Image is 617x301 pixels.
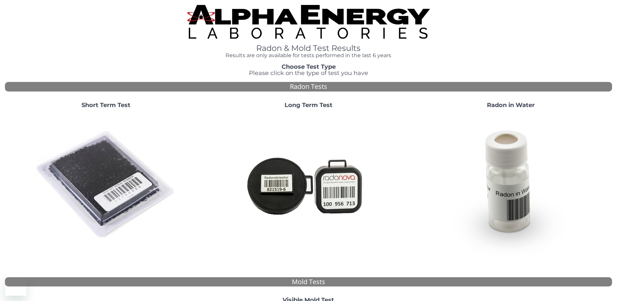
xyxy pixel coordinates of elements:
strong: Choose Test Type [282,63,336,70]
strong: Radon in Water [487,101,535,109]
h1: Radon & Mold Test Results [187,44,430,53]
div: Mold Tests [5,277,612,287]
strong: Short Term Test [82,101,130,109]
span: Please click on the type of test you have [249,69,368,77]
img: RadoninWater.jpg [440,114,582,256]
iframe: Button to launch messaging window [5,275,26,296]
img: ShortTerm.jpg [35,114,177,256]
strong: Long Term Test [285,101,332,109]
div: Radon Tests [5,82,612,92]
h4: Results are only available for tests performed in the last 6 years [187,53,430,58]
img: TightCrop.jpg [187,5,430,39]
img: Radtrak2vsRadtrak3.jpg [237,114,379,256]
